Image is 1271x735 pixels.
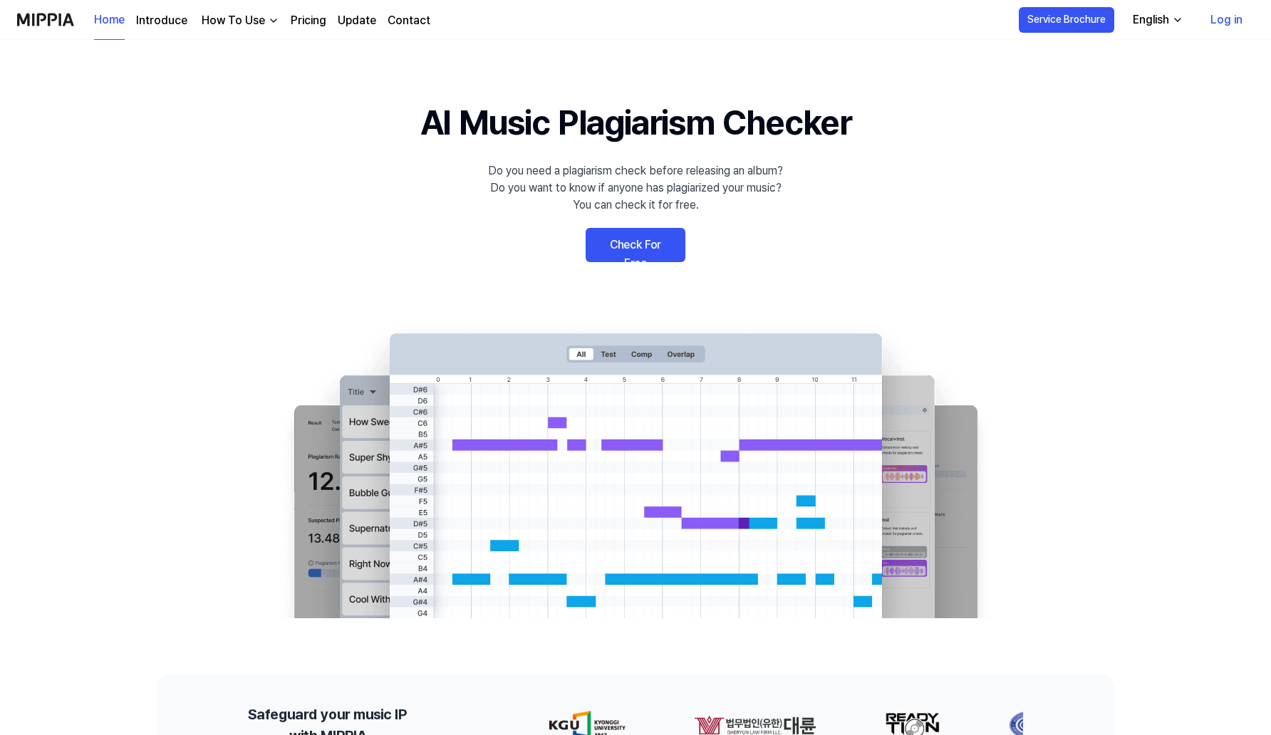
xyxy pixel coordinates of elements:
img: main Image [265,319,1006,618]
div: How To Use [199,12,268,29]
img: down [268,15,279,26]
div: English [1130,11,1172,28]
a: Introduce [136,12,187,29]
a: Home [94,1,125,40]
a: Update [338,12,376,29]
button: Service Brochure [1019,7,1114,33]
h1: AI Music Plagiarism Checker [420,97,851,148]
div: Do you need a plagiarism check before releasing an album? Do you want to know if anyone has plagi... [488,162,783,214]
a: Pricing [291,12,326,29]
button: English [1121,6,1192,34]
button: How To Use [199,12,279,29]
a: Check For Free [586,228,685,262]
a: Contact [388,12,430,29]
